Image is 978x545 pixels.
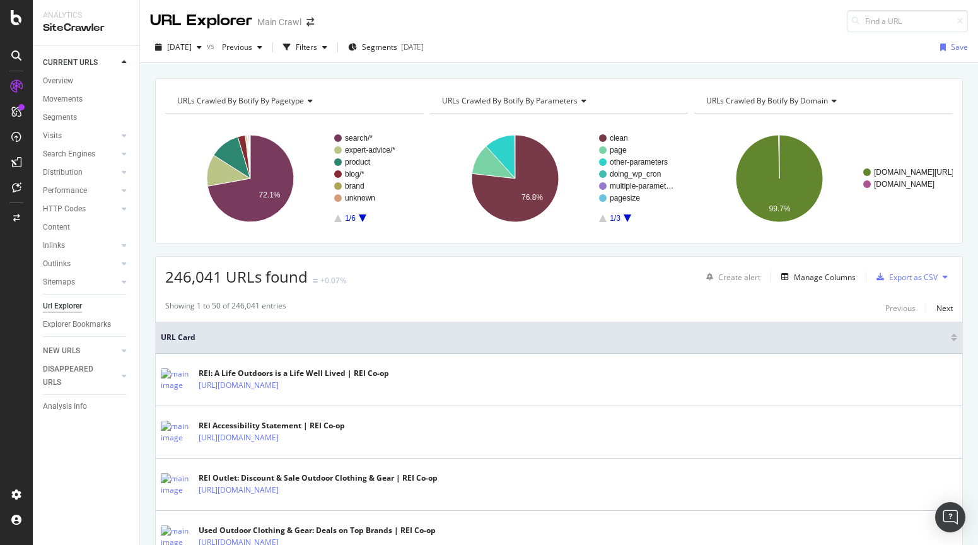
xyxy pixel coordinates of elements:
span: URLs Crawled By Botify By domain [706,95,828,106]
div: Explorer Bookmarks [43,318,111,331]
input: Find a URL [847,10,968,32]
a: [URL][DOMAIN_NAME] [199,431,279,444]
a: DISAPPEARED URLS [43,363,118,389]
a: Outlinks [43,257,118,271]
a: Performance [43,184,118,197]
a: NEW URLS [43,344,118,358]
div: Url Explorer [43,300,82,313]
text: unknown [345,194,375,202]
text: 76.8% [521,193,543,202]
div: REI: A Life Outdoors is a Life Well Lived | REI Co-op [199,368,389,379]
text: multiple-paramet… [610,182,673,190]
svg: A chart. [694,124,953,233]
div: +0.07% [320,275,346,286]
div: REI Accessibility Statement | REI Co-op [199,420,345,431]
a: Distribution [43,166,118,179]
text: pagesize [610,194,640,202]
span: URLs Crawled By Botify By pagetype [177,95,304,106]
button: [DATE] [150,37,207,57]
div: Analysis Info [43,400,87,413]
a: Inlinks [43,239,118,252]
div: Showing 1 to 50 of 246,041 entries [165,300,286,315]
a: Url Explorer [43,300,131,313]
span: URLs Crawled By Botify By parameters [442,95,578,106]
text: expert-advice/* [345,146,395,155]
div: Search Engines [43,148,95,161]
div: Previous [885,303,916,314]
div: CURRENT URLS [43,56,98,69]
div: Used Outdoor Clothing & Gear: Deals on Top Brands | REI Co-op [199,525,436,536]
text: other-parameters [610,158,668,167]
a: Explorer Bookmarks [43,318,131,331]
text: blog/* [345,170,364,179]
div: Next [936,303,953,314]
a: Overview [43,74,131,88]
a: [URL][DOMAIN_NAME] [199,484,279,496]
span: Segments [362,42,397,52]
div: Filters [296,42,317,52]
text: [DOMAIN_NAME] [874,180,934,189]
div: Main Crawl [257,16,301,28]
div: Performance [43,184,87,197]
button: Filters [278,37,332,57]
div: Overview [43,74,73,88]
a: Search Engines [43,148,118,161]
div: Distribution [43,166,83,179]
button: Next [936,300,953,315]
div: Visits [43,129,62,143]
text: [DOMAIN_NAME][URL] [874,168,954,177]
a: CURRENT URLS [43,56,118,69]
div: Inlinks [43,239,65,252]
a: Movements [43,93,131,106]
span: URL Card [161,332,948,343]
div: Save [951,42,968,52]
a: Sitemaps [43,276,118,289]
text: 1/3 [610,214,620,223]
div: Analytics [43,10,129,21]
text: 1/6 [345,214,356,223]
span: vs [207,40,217,51]
h4: URLs Crawled By Botify By domain [704,91,941,111]
svg: A chart. [430,124,689,233]
div: REI Outlet: Discount & Sale Outdoor Clothing & Gear | REI Co-op [199,472,438,484]
div: Create alert [718,272,760,283]
div: Export as CSV [889,272,938,283]
div: URL Explorer [150,10,252,32]
text: 99.7% [769,204,791,213]
button: Save [935,37,968,57]
a: Visits [43,129,118,143]
span: 246,041 URLs found [165,266,308,287]
text: doing_wp_cron [610,170,661,179]
a: Segments [43,111,131,124]
div: SiteCrawler [43,21,129,35]
div: Movements [43,93,83,106]
img: Equal [313,279,318,283]
a: Analysis Info [43,400,131,413]
button: Manage Columns [776,269,856,284]
button: Export as CSV [871,267,938,287]
a: [URL][DOMAIN_NAME] [199,379,279,392]
span: Previous [217,42,252,52]
button: Segments[DATE] [343,37,429,57]
svg: A chart. [165,124,424,233]
text: page [610,146,627,155]
div: DISAPPEARED URLS [43,363,107,389]
button: Previous [217,37,267,57]
a: Content [43,221,131,234]
div: Sitemaps [43,276,75,289]
text: product [345,158,371,167]
div: Open Intercom Messenger [935,502,965,532]
div: arrow-right-arrow-left [306,18,314,26]
div: HTTP Codes [43,202,86,216]
img: main image [161,473,192,496]
text: brand [345,182,364,190]
div: Content [43,221,70,234]
div: Outlinks [43,257,71,271]
span: 2025 Oct. 8th [167,42,192,52]
div: Manage Columns [794,272,856,283]
div: NEW URLS [43,344,80,358]
text: search/* [345,134,373,143]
